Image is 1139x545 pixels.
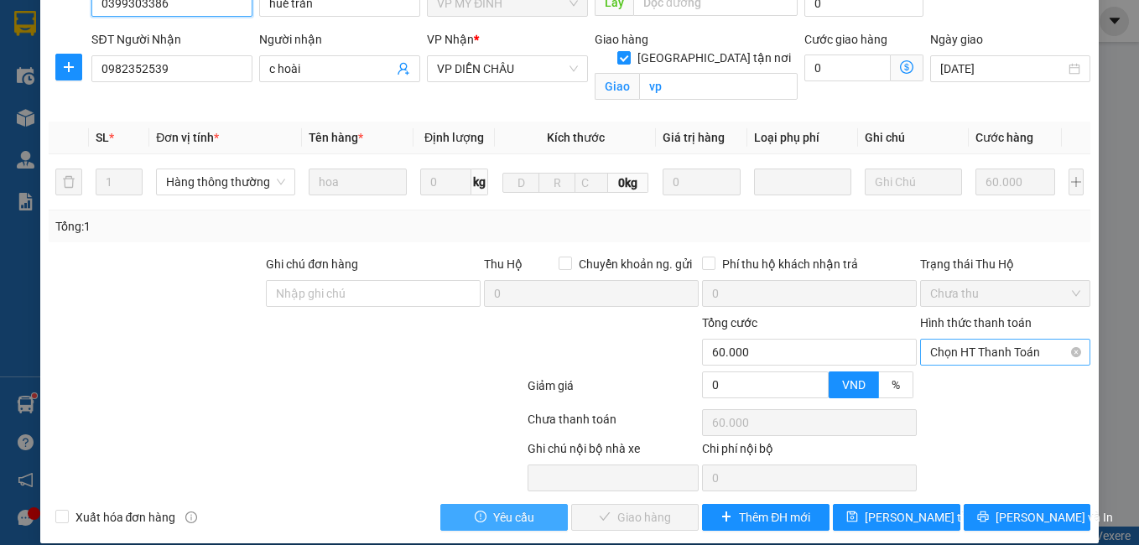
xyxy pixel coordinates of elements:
[91,30,252,49] div: SĐT Người Nhận
[259,30,420,49] div: Người nhận
[528,439,699,465] div: Ghi chú nội bộ nhà xe
[96,131,109,144] span: SL
[804,54,891,81] input: Cước giao hàng
[975,169,1056,195] input: 0
[920,255,1091,273] div: Trạng thái Thu Hộ
[538,173,575,193] input: R
[977,511,989,524] span: printer
[739,508,810,527] span: Thêm ĐH mới
[56,60,81,74] span: plus
[702,439,917,465] div: Chi phí nội bộ
[930,340,1081,365] span: Chọn HT Thanh Toán
[930,281,1081,306] span: Chưa thu
[575,173,608,193] input: C
[437,56,578,81] span: VP DIỄN CHÂU
[475,511,486,524] span: exclamation-circle
[663,131,725,144] span: Giá trị hàng
[930,33,983,46] label: Ngày giao
[309,131,363,144] span: Tên hàng
[720,511,732,524] span: plus
[964,504,1091,531] button: printer[PERSON_NAME] và In
[639,73,798,100] input: Giao tận nơi
[858,122,969,154] th: Ghi chú
[1069,169,1084,195] button: plus
[920,316,1032,330] label: Hình thức thanh toán
[502,173,539,193] input: D
[166,169,285,195] span: Hàng thông thường
[900,60,913,74] span: dollar-circle
[846,511,858,524] span: save
[804,33,887,46] label: Cước giao hàng
[55,217,441,236] div: Tổng: 1
[526,376,700,406] div: Giảm giá
[471,169,488,195] span: kg
[940,60,1066,78] input: Ngày giao
[266,280,481,307] input: Ghi chú đơn hàng
[702,316,757,330] span: Tổng cước
[156,131,219,144] span: Đơn vị tính
[892,378,900,392] span: %
[747,122,858,154] th: Loại phụ phí
[865,508,999,527] span: [PERSON_NAME] thay đổi
[309,169,407,195] input: VD: Bàn, Ghế
[715,255,865,273] span: Phí thu hộ khách nhận trả
[833,504,960,531] button: save[PERSON_NAME] thay đổi
[493,508,534,527] span: Yêu cầu
[424,131,484,144] span: Định lượng
[595,33,648,46] span: Giao hàng
[547,131,605,144] span: Kích thước
[397,62,410,75] span: user-add
[185,511,197,523] span: info-circle
[996,508,1113,527] span: [PERSON_NAME] và In
[266,257,358,271] label: Ghi chú đơn hàng
[440,504,568,531] button: exclamation-circleYêu cầu
[631,49,798,67] span: [GEOGRAPHIC_DATA] tận nơi
[526,410,700,439] div: Chưa thanh toán
[663,169,741,195] input: 0
[55,54,82,80] button: plus
[608,173,648,193] span: 0kg
[484,257,523,271] span: Thu Hộ
[842,378,866,392] span: VND
[572,255,699,273] span: Chuyển khoản ng. gửi
[865,169,962,195] input: Ghi Chú
[571,504,699,531] button: checkGiao hàng
[55,169,82,195] button: delete
[702,504,830,531] button: plusThêm ĐH mới
[69,508,183,527] span: Xuất hóa đơn hàng
[1071,347,1081,357] span: close-circle
[427,33,474,46] span: VP Nhận
[595,73,639,100] span: Giao
[975,131,1033,144] span: Cước hàng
